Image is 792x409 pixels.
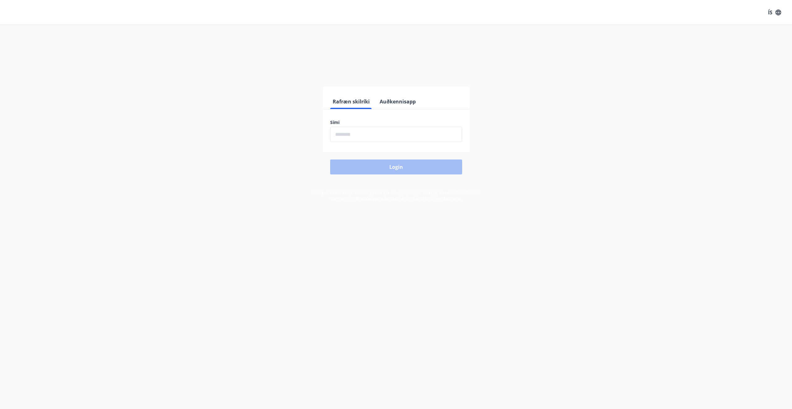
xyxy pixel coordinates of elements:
a: Persónuverndarstefna [357,196,404,202]
span: Með því að skrá þig inn samþykkir þú að upplýsingar um þig séu meðhöndlaðar í samræmi við Samband... [312,189,480,202]
button: ÍS [765,7,785,18]
h1: Félagavefur, Samband stjórnendafélaga [180,37,613,61]
button: Auðkennisapp [377,94,418,109]
button: Rafræn skilríki [330,94,372,109]
label: Sími [330,119,462,126]
span: Vinsamlegast skráðu þig inn með rafrænum skilríkjum eða Auðkennisappi. [298,66,494,74]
